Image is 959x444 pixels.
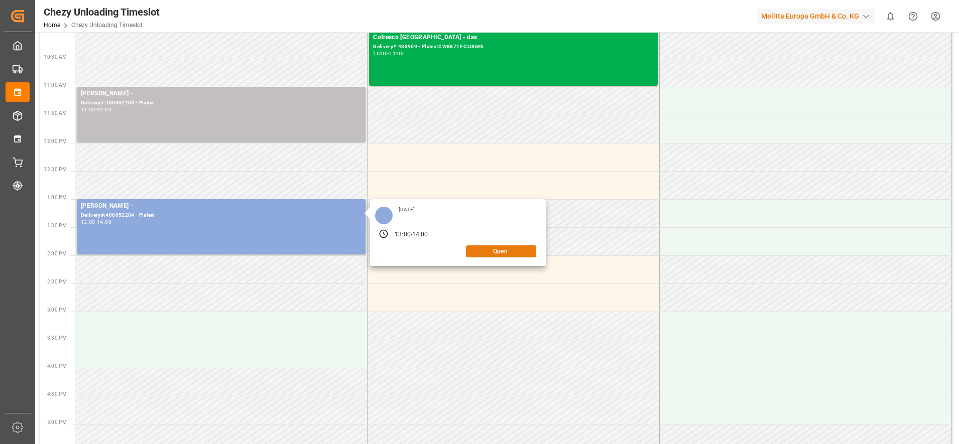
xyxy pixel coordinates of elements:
[757,9,875,24] div: Melitta Europa GmbH & Co. KG
[373,33,654,43] div: Cofresco [GEOGRAPHIC_DATA] - dss
[81,201,362,211] div: [PERSON_NAME] -
[879,5,902,28] button: show 0 new notifications
[81,89,362,99] div: [PERSON_NAME] -
[44,54,67,60] span: 10:30 AM
[44,110,67,116] span: 11:30 AM
[44,82,67,88] span: 11:00 AM
[97,220,111,224] div: 14:00
[95,220,97,224] div: -
[47,195,67,200] span: 1:00 PM
[47,335,67,341] span: 3:30 PM
[97,107,111,112] div: 12:00
[902,5,924,28] button: Help Center
[95,107,97,112] div: -
[81,211,362,220] div: Delivery#:400052204 - Plate#:
[411,230,412,239] div: -
[47,279,67,284] span: 2:30 PM
[373,43,654,51] div: Delivery#:488909 - Plate#:CW8871F CLI86F5
[81,220,95,224] div: 13:00
[44,22,60,29] a: Home
[388,51,389,56] div: -
[389,51,404,56] div: 11:00
[81,99,362,107] div: Delivery#:400052203 - Plate#:
[81,107,95,112] div: 11:00
[757,7,879,26] button: Melitta Europa GmbH & Co. KG
[47,223,67,228] span: 1:30 PM
[47,251,67,256] span: 2:00 PM
[44,167,67,172] span: 12:30 PM
[47,419,67,425] span: 5:00 PM
[395,206,418,213] div: [DATE]
[412,230,428,239] div: 14:00
[44,138,67,144] span: 12:00 PM
[47,307,67,313] span: 3:00 PM
[466,245,536,257] button: Open
[44,5,160,20] div: Chezy Unloading Timeslot
[47,391,67,397] span: 4:30 PM
[373,51,388,56] div: 10:00
[395,230,411,239] div: 13:00
[47,363,67,369] span: 4:00 PM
